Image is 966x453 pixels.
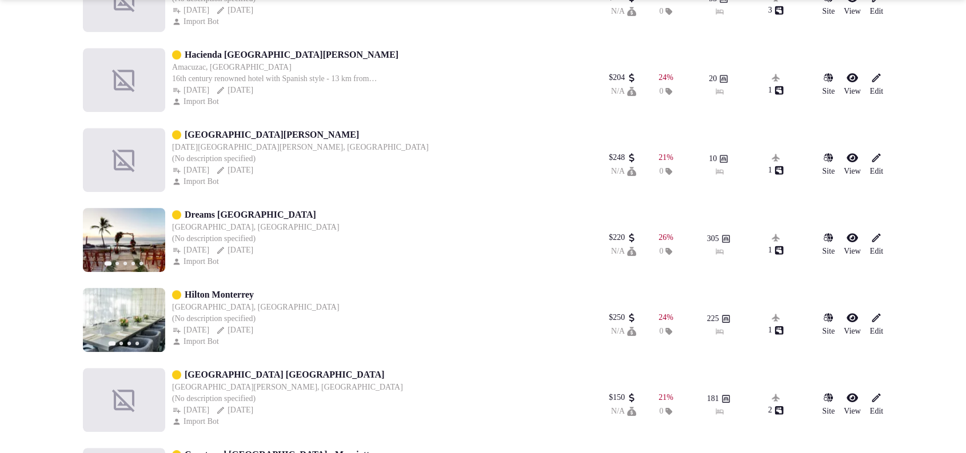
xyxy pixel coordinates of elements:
[172,416,221,427] button: Import Bot
[659,86,663,97] span: 0
[172,176,221,187] div: Import Bot
[135,342,139,345] button: Go to slide 4
[707,393,731,404] button: 181
[172,256,221,267] button: Import Bot
[172,393,403,404] div: (No description specified)
[768,244,784,256] div: 1
[105,261,112,266] button: Go to slide 1
[185,208,316,222] a: Dreams [GEOGRAPHIC_DATA]
[172,62,292,73] button: Amacuzac, [GEOGRAPHIC_DATA]
[609,152,636,163] div: $248
[822,72,835,97] button: Site
[172,336,221,347] button: Import Bot
[172,142,429,153] button: [DATE][GEOGRAPHIC_DATA][PERSON_NAME], [GEOGRAPHIC_DATA]
[172,222,340,233] div: [GEOGRAPHIC_DATA], [GEOGRAPHIC_DATA]
[83,288,165,352] img: Featured image for Hilton Monterrey
[822,392,835,417] a: Site
[172,313,340,324] div: (No description specified)
[870,392,883,417] a: Edit
[870,312,883,337] a: Edit
[768,85,784,96] button: 1
[658,152,673,163] div: 21 %
[185,288,254,302] a: Hilton Monterrey
[658,392,673,403] div: 21 %
[123,262,127,265] button: Go to slide 3
[709,73,717,85] span: 20
[172,302,340,313] button: [GEOGRAPHIC_DATA], [GEOGRAPHIC_DATA]
[172,153,429,165] div: (No description specified)
[768,404,784,416] button: 2
[768,165,784,176] button: 1
[822,152,835,177] button: Site
[844,232,860,257] a: View
[658,312,673,323] button: 24%
[707,233,719,244] span: 305
[172,404,209,416] button: [DATE]
[172,16,221,27] button: Import Bot
[216,324,253,336] button: [DATE]
[119,342,123,345] button: Go to slide 2
[611,86,636,97] div: N/A
[659,166,663,177] span: 0
[709,73,728,85] button: 20
[609,72,636,83] button: $204
[611,166,636,177] button: N/A
[185,48,398,62] a: Hacienda [GEOGRAPHIC_DATA][PERSON_NAME]
[172,324,209,336] div: [DATE]
[216,404,253,416] button: [DATE]
[822,312,835,337] a: Site
[707,233,731,244] button: 305
[870,72,883,97] a: Edit
[127,342,131,345] button: Go to slide 3
[172,85,209,96] button: [DATE]
[870,232,883,257] a: Edit
[707,393,719,404] span: 181
[172,382,403,393] button: [GEOGRAPHIC_DATA][PERSON_NAME], [GEOGRAPHIC_DATA]
[844,72,860,97] a: View
[658,232,673,243] button: 26%
[768,324,784,336] div: 1
[172,244,209,256] button: [DATE]
[172,96,221,107] button: Import Bot
[216,165,253,176] button: [DATE]
[658,152,673,163] button: 21%
[658,312,673,323] div: 24 %
[172,165,209,176] button: [DATE]
[658,72,673,83] div: 24 %
[185,128,359,142] a: [GEOGRAPHIC_DATA][PERSON_NAME]
[139,262,143,265] button: Go to slide 5
[611,406,636,417] button: N/A
[83,208,165,272] img: Featured image for Dreams Puerto Aventuras Resort & Spa
[216,244,253,256] button: [DATE]
[609,312,636,323] button: $250
[709,153,728,165] button: 10
[216,85,253,96] button: [DATE]
[109,341,116,346] button: Go to slide 1
[659,406,663,417] span: 0
[658,232,673,243] div: 26 %
[609,392,636,403] div: $150
[707,313,719,324] span: 225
